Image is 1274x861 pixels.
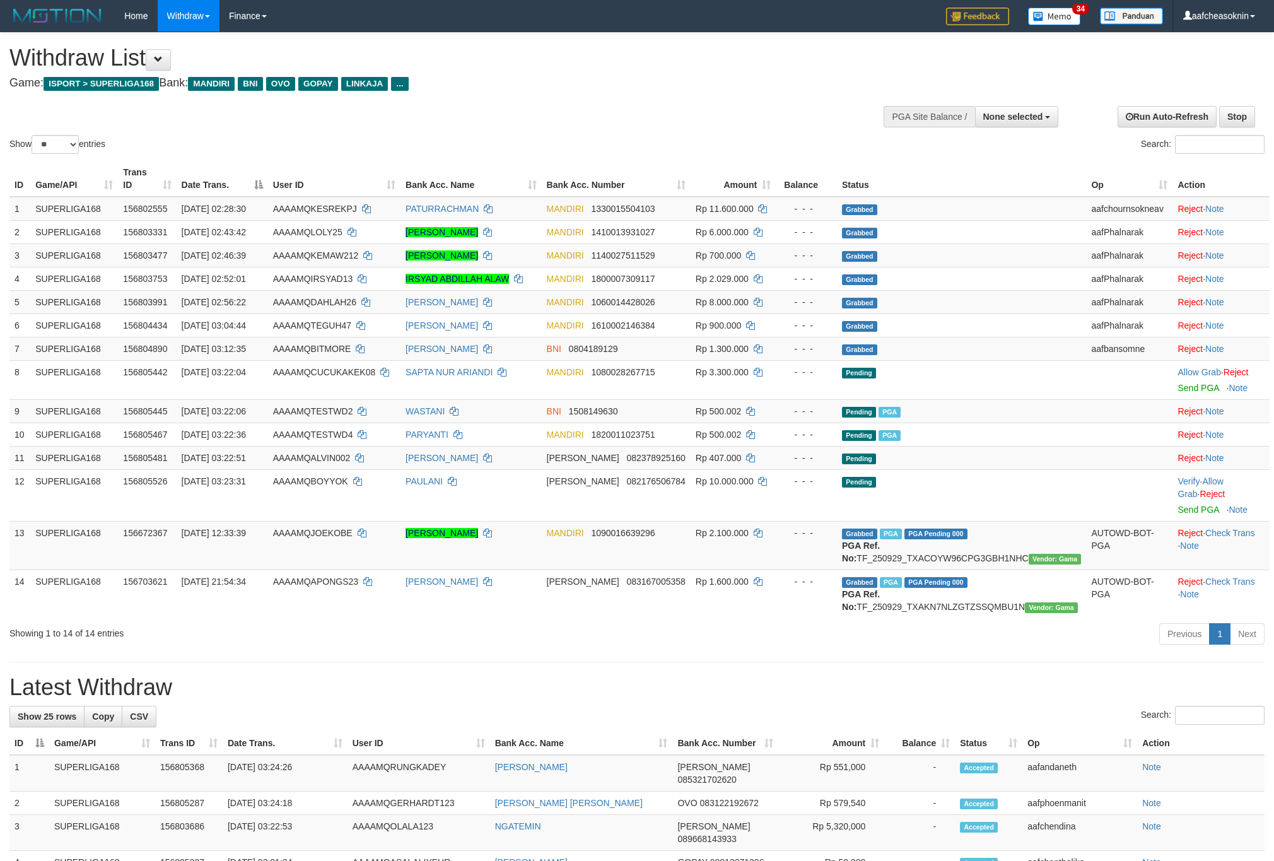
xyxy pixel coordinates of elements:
td: aafPhalnarak [1086,267,1172,290]
span: BNI [547,406,561,416]
th: User ID: activate to sort column ascending [348,732,490,755]
span: [DATE] 03:23:31 [182,476,246,486]
a: Reject [1178,344,1203,354]
a: Note [1229,383,1248,393]
span: Copy 1090016639296 to clipboard [591,528,655,538]
span: MANDIRI [547,204,584,214]
label: Search: [1141,706,1265,725]
td: 14 [9,570,30,618]
span: Copy 1140027511529 to clipboard [591,250,655,261]
td: 13 [9,521,30,570]
span: Copy 082176506784 to clipboard [626,476,685,486]
span: Grabbed [842,344,877,355]
span: Pending [842,454,876,464]
td: SUPERLIGA168 [30,446,118,469]
span: None selected [983,112,1043,122]
a: Stop [1219,106,1255,127]
th: Bank Acc. Number: activate to sort column ascending [672,732,778,755]
td: 8 [9,360,30,399]
a: [PERSON_NAME] [PERSON_NAME] [495,798,643,808]
b: PGA Ref. No: [842,589,880,612]
td: SUPERLIGA168 [30,220,118,243]
span: Pending [842,477,876,488]
span: 156805442 [123,367,167,377]
th: Amount: activate to sort column ascending [778,732,884,755]
td: 156805368 [155,755,223,792]
td: · [1172,399,1270,423]
td: Rp 551,000 [778,755,884,792]
span: 156803331 [123,227,167,237]
th: Status [837,161,1086,197]
td: 11 [9,446,30,469]
th: Amount: activate to sort column ascending [691,161,776,197]
span: Copy 1080028267715 to clipboard [591,367,655,377]
td: · [1172,360,1270,399]
a: Note [1142,798,1161,808]
td: · [1172,290,1270,313]
span: Copy 1330015504103 to clipboard [591,204,655,214]
a: Reject [1224,367,1249,377]
a: Reject [1178,577,1203,587]
td: SUPERLIGA168 [30,337,118,360]
td: 5 [9,290,30,313]
h4: Game: Bank: [9,77,837,90]
td: [DATE] 03:24:26 [223,755,348,792]
a: Allow Grab [1178,367,1220,377]
a: SAPTA NUR ARIANDI [406,367,493,377]
span: Copy 083167005358 to clipboard [626,577,685,587]
span: AAAAMQALVIN002 [273,453,351,463]
span: 156805445 [123,406,167,416]
td: AUTOWD-BOT-PGA [1086,570,1172,618]
a: Reject [1178,430,1203,440]
td: SUPERLIGA168 [30,399,118,423]
span: Vendor URL: https://trx31.1velocity.biz [1029,554,1082,565]
span: Rp 6.000.000 [696,227,749,237]
span: [DATE] 03:22:04 [182,367,246,377]
span: 156803991 [123,297,167,307]
td: SUPERLIGA168 [30,267,118,290]
a: Reject [1178,297,1203,307]
td: SUPERLIGA168 [30,197,118,221]
span: BNI [547,344,561,354]
a: WASTANI [406,406,445,416]
span: 156805526 [123,476,167,486]
a: [PERSON_NAME] [406,528,478,538]
span: AAAAMQTESTWD4 [273,430,353,440]
span: AAAAMQTESTWD2 [273,406,353,416]
a: Check Trans [1205,528,1255,538]
td: 9 [9,399,30,423]
span: Grabbed [842,228,877,238]
span: AAAAMQBITMORE [273,344,351,354]
span: PGA Pending [904,577,967,588]
img: MOTION_logo.png [9,6,105,25]
td: · · [1172,469,1270,521]
a: Reject [1178,204,1203,214]
div: - - - [781,527,832,539]
th: Date Trans.: activate to sort column descending [177,161,268,197]
div: Showing 1 to 14 of 14 entries [9,622,522,640]
td: SUPERLIGA168 [30,243,118,267]
a: Note [1205,297,1224,307]
td: SUPERLIGA168 [30,313,118,337]
th: Op: activate to sort column ascending [1086,161,1172,197]
span: AAAAMQDAHLAH26 [273,297,356,307]
span: AAAAMQJOEKOBE [273,528,353,538]
span: CSV [130,712,148,722]
th: Op: activate to sort column ascending [1022,732,1137,755]
td: · [1172,446,1270,469]
a: Note [1205,430,1224,440]
span: · [1178,367,1223,377]
th: Balance: activate to sort column ascending [884,732,955,755]
div: - - - [781,249,832,262]
a: Verify [1178,476,1200,486]
a: Reject [1178,274,1203,284]
span: AAAAMQBOYYOK [273,476,348,486]
a: Reject [1178,453,1203,463]
span: AAAAMQIRSYAD13 [273,274,353,284]
span: Rp 900.000 [696,320,741,331]
a: [PERSON_NAME] [406,250,478,261]
td: aafchournsokneav [1086,197,1172,221]
span: AAAAMQAPONGS23 [273,577,358,587]
span: Copy 1410013931027 to clipboard [591,227,655,237]
div: - - - [781,343,832,355]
